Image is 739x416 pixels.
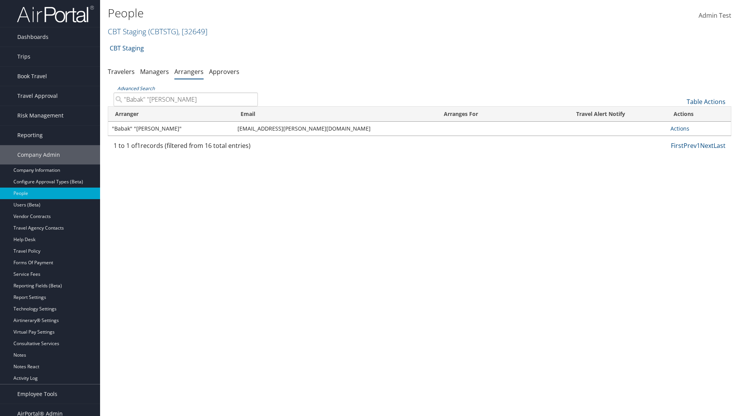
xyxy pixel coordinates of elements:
[684,141,697,150] a: Prev
[108,5,523,21] h1: People
[700,141,714,150] a: Next
[174,67,204,76] a: Arrangers
[17,67,47,86] span: Book Travel
[137,141,140,150] span: 1
[697,141,700,150] a: 1
[17,126,43,145] span: Reporting
[699,4,731,28] a: Admin Test
[148,26,178,37] span: ( CBTSTG )
[667,107,731,122] th: Actions
[17,106,64,125] span: Risk Management
[114,92,258,106] input: Advanced Search
[17,47,30,66] span: Trips
[234,122,437,136] td: [EMAIL_ADDRESS][PERSON_NAME][DOMAIN_NAME]
[17,384,57,404] span: Employee Tools
[209,67,239,76] a: Approvers
[687,97,726,106] a: Table Actions
[108,67,135,76] a: Travelers
[108,107,234,122] th: Arranger: activate to sort column descending
[234,107,437,122] th: Email: activate to sort column ascending
[670,125,689,132] a: Actions
[178,26,207,37] span: , [ 32649 ]
[17,5,94,23] img: airportal-logo.png
[699,11,731,20] span: Admin Test
[110,40,144,56] a: CBT Staging
[108,122,234,136] td: "Babak" "[PERSON_NAME]"
[117,85,155,92] a: Advanced Search
[671,141,684,150] a: First
[114,141,258,154] div: 1 to 1 of records (filtered from 16 total entries)
[140,67,169,76] a: Managers
[17,27,48,47] span: Dashboards
[535,107,667,122] th: Travel Alert Notify: activate to sort column ascending
[437,107,534,122] th: Arranges For: activate to sort column ascending
[17,145,60,164] span: Company Admin
[714,141,726,150] a: Last
[17,86,58,106] span: Travel Approval
[108,26,207,37] a: CBT Staging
